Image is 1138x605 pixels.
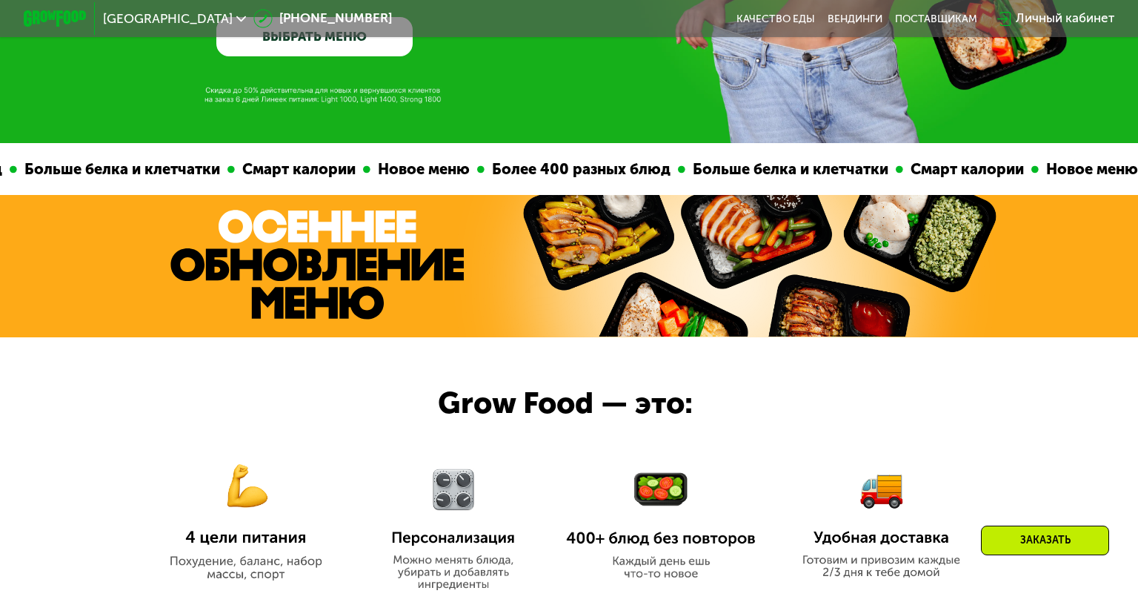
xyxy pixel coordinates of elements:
[736,13,815,25] a: Качество еды
[685,158,895,181] div: Больше белка и клетчатки
[902,158,1031,181] div: Смарт калории
[370,158,476,181] div: Новое меню
[1016,9,1114,28] div: Личный кабинет
[234,158,362,181] div: Смарт калории
[253,9,391,28] a: [PHONE_NUMBER]
[895,13,977,25] div: поставщикам
[438,380,739,426] div: Grow Food — это:
[828,13,882,25] a: Вендинги
[981,526,1109,555] div: Заказать
[484,158,677,181] div: Более 400 разных блюд
[16,158,227,181] div: Больше белка и клетчатки
[103,13,233,25] span: [GEOGRAPHIC_DATA]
